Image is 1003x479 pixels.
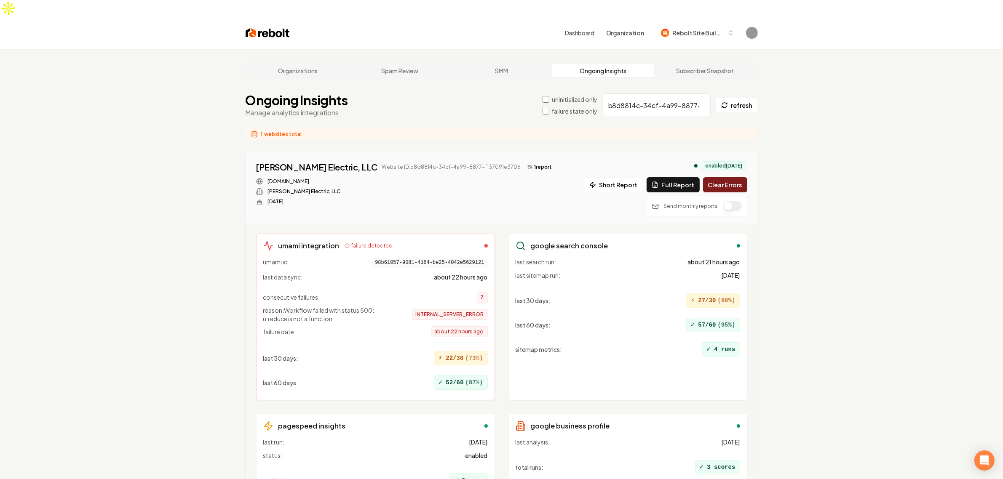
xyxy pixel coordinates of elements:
[516,271,561,279] span: last sitemap run:
[746,27,758,39] img: Sagar Soni
[661,29,669,37] img: Rebolt Site Builder
[552,64,654,77] a: Ongoing Insights
[516,258,556,266] span: last search run:
[691,295,695,306] span: ⚡
[349,64,451,77] a: Spam Review
[746,27,758,39] button: Open user button
[664,203,718,210] p: Send monthly reports
[382,164,521,170] span: Website ID: b8d8814c-34cf-4a99-8877-f137091e3706
[524,162,555,172] button: 1report
[695,460,740,474] div: 3 scores
[256,161,378,173] a: [PERSON_NAME] Electric, LLC
[552,107,598,115] label: failure state only
[601,25,649,40] button: Organization
[263,273,303,281] span: last data sync:
[372,258,487,268] span: 98b61057-9081-4164-be25-4042e5629121
[737,244,740,247] div: enabled
[263,451,283,460] span: status:
[263,438,285,446] span: last run:
[247,64,349,77] a: Organizations
[477,292,488,303] span: 7
[737,424,740,428] div: enabled
[552,95,597,104] label: uninitialized only
[469,438,488,446] span: [DATE]
[246,93,348,108] h1: Ongoing Insights
[263,354,299,362] span: last 30 days :
[263,327,296,336] span: failure date:
[434,273,488,281] span: about 22 hours ago
[531,241,608,251] h3: google search console
[691,320,695,330] span: ✓
[584,177,643,192] button: Short Report
[439,353,443,363] span: ⚡
[974,450,995,471] div: Open Intercom Messenger
[700,462,704,472] span: ✓
[703,177,747,192] button: Clear Errors
[673,29,724,37] span: Rebolt Site Builder
[722,438,740,446] span: [DATE]
[717,296,735,305] span: ( 90 %)
[722,271,740,279] span: [DATE]
[434,351,488,365] div: 22/30
[451,64,553,77] a: SMM
[465,354,483,362] span: ( 73 %)
[256,178,556,185] div: Website
[265,131,302,138] span: websites total
[686,293,740,308] div: 27/30
[246,27,290,39] img: Rebolt Logo
[516,463,544,471] span: total runs :
[263,258,290,268] span: umami id:
[686,318,740,332] div: 57/60
[647,177,700,192] button: Full Report
[465,378,483,387] span: ( 87 %)
[263,378,299,387] span: last 60 days :
[439,378,443,388] span: ✓
[351,242,393,249] span: failure detected
[716,98,758,113] button: refresh
[516,296,551,305] span: last 30 days :
[412,309,488,320] span: INTERNAL_SERVER_ERROR
[263,306,398,323] span: reason: Workflow failed with status 500: u.reduce is not a function
[706,344,711,354] span: ✓
[603,93,711,117] input: Search by company name or website ID
[516,321,551,329] span: last 60 days :
[278,421,346,431] h3: pagespeed insights
[654,64,756,77] a: Subscriber Snapshot
[431,326,488,337] span: about 22 hours ago
[484,424,488,428] div: enabled
[268,178,310,185] a: [DOMAIN_NAME]
[278,241,340,251] h3: umami integration
[516,345,562,354] span: sitemap metrics :
[688,258,740,266] span: about 21 hours ago
[702,342,740,357] div: 4 runs
[484,244,488,247] div: failed
[694,164,698,168] div: analytics enabled
[565,29,594,37] a: Dashboard
[263,293,320,301] span: consecutive failures:
[516,438,550,446] span: last analysis:
[261,131,263,138] span: 1
[434,375,488,390] div: 52/60
[465,451,488,460] span: enabled
[531,421,610,431] h3: google business profile
[246,108,348,118] p: Manage analytics integrations
[717,321,735,329] span: ( 95 %)
[701,161,747,170] div: enabled [DATE]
